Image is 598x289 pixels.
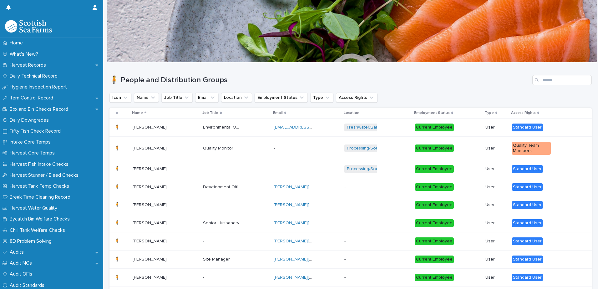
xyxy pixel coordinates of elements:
a: [PERSON_NAME][EMAIL_ADDRESS][PERSON_NAME][DOMAIN_NAME] [274,221,413,225]
p: Daily Downgrades [7,117,54,123]
div: Standard User [512,201,543,209]
p: Fifty Fish Check Record [7,128,66,134]
p: Item Control Record [7,95,58,101]
a: [EMAIL_ADDRESS][PERSON_NAME][DOMAIN_NAME] [274,125,378,129]
div: Standard User [512,274,543,281]
p: Harvest Stunner / Bleed Checks [7,172,84,178]
p: [PERSON_NAME] [133,165,168,172]
p: User [485,257,507,262]
a: [PERSON_NAME][EMAIL_ADDRESS][DOMAIN_NAME] [274,185,378,189]
p: Quality Monitor [203,144,235,151]
p: Email [273,109,283,116]
p: User [485,275,507,280]
p: - [344,221,383,226]
p: What's New? [7,51,43,57]
p: [PERSON_NAME] [133,274,168,280]
p: - [274,165,276,172]
div: Standard User [512,183,543,191]
div: Current Employee [415,124,454,131]
p: Name [132,109,143,116]
p: Box and Bin Checks Record [7,106,73,112]
p: - [203,237,205,244]
a: Freshwater/Barcaldine [347,125,392,130]
p: 🧍 [114,124,121,130]
div: Current Employee [415,201,454,209]
p: - [203,165,205,172]
div: Current Employee [415,183,454,191]
p: Harvest Water Quality [7,205,62,211]
p: [PERSON_NAME] [133,183,168,190]
p: User [485,185,507,190]
p: Senior Husbandry [203,219,241,226]
div: Standard User [512,256,543,263]
tr: 🧍🧍 [PERSON_NAME][PERSON_NAME] -- -- Processing/South Shian Factory Current EmployeeUserStandard User [109,160,592,178]
tr: 🧍🧍 [PERSON_NAME][PERSON_NAME] -- [PERSON_NAME][EMAIL_ADDRESS][PERSON_NAME][DOMAIN_NAME] -Current ... [109,232,592,250]
button: Name [134,93,159,103]
tr: 🧍🧍 [PERSON_NAME][PERSON_NAME] Development OfficerDevelopment Officer [PERSON_NAME][EMAIL_ADDRESS]... [109,178,592,196]
p: Harvest Fish Intake Checks [7,161,73,167]
a: [PERSON_NAME][EMAIL_ADDRESS][PERSON_NAME][DOMAIN_NAME] [274,275,413,280]
p: - [344,257,383,262]
p: 🧍 [114,201,121,208]
p: User [485,221,507,226]
a: [PERSON_NAME][EMAIL_ADDRESS][DOMAIN_NAME] [274,203,378,207]
p: Hygiene Inspection Report [7,84,72,90]
p: Site Manager [203,256,231,262]
div: Current Employee [415,165,454,173]
tr: 🧍🧍 [PERSON_NAME][PERSON_NAME] Senior HusbandrySenior Husbandry [PERSON_NAME][EMAIL_ADDRESS][PERSO... [109,214,592,232]
a: [PERSON_NAME][EMAIL_ADDRESS][PERSON_NAME][DOMAIN_NAME] [274,257,413,261]
p: Home [7,40,28,46]
p: 🧍 [114,274,121,280]
div: Current Employee [415,219,454,227]
p: 🧍 [114,237,121,244]
p: - [203,274,205,280]
p: Audit NCs [7,260,37,266]
p: - [344,185,383,190]
p: Employment Status [414,109,450,116]
button: Access Rights [336,93,378,103]
p: User [485,146,507,151]
button: Icon [109,93,131,103]
p: 🧍 [114,165,121,172]
tr: 🧍🧍 [PERSON_NAME][PERSON_NAME] Site ManagerSite Manager [PERSON_NAME][EMAIL_ADDRESS][PERSON_NAME][... [109,250,592,268]
p: User [485,202,507,208]
p: 🧍 [114,256,121,262]
p: Audit Standards [7,282,49,288]
p: [PERSON_NAME] [133,256,168,262]
p: [PERSON_NAME] [133,201,168,208]
div: Current Employee [415,256,454,263]
p: Development Officer [203,183,243,190]
a: Processing/South Shian Factory [347,146,411,151]
p: Bycatch Bin Welfare Checks [7,216,75,222]
p: Audit OFIs [7,271,37,277]
tr: 🧍🧍 [PERSON_NAME][PERSON_NAME] Quality MonitorQuality Monitor -- Processing/South Shian Factory Cu... [109,137,592,160]
p: Environmental Officer [203,124,243,130]
p: [PERSON_NAME] [133,237,168,244]
p: - [203,201,205,208]
button: Location [221,93,252,103]
p: User [485,125,507,130]
p: Harvest Records [7,62,51,68]
div: Search [532,75,592,85]
div: Standard User [512,219,543,227]
p: Access Rights [511,109,536,116]
p: - [274,144,276,151]
p: Break Time Cleaning Record [7,194,75,200]
h1: 🧍 People and Distribution Groups [109,76,530,85]
p: [PERSON_NAME] [133,144,168,151]
div: Quality Team Members [512,142,551,155]
p: - [344,202,383,208]
div: Standard User [512,165,543,173]
p: Type [485,109,494,116]
p: Location [344,109,359,116]
p: 8D Problem Solving [7,238,57,244]
p: - [344,275,383,280]
p: - [344,239,383,244]
p: Job Title [202,109,218,116]
a: [PERSON_NAME][EMAIL_ADDRESS][PERSON_NAME][DOMAIN_NAME] [274,239,413,243]
div: Current Employee [415,237,454,245]
tr: 🧍🧍 [PERSON_NAME][PERSON_NAME] -- [PERSON_NAME][EMAIL_ADDRESS][DOMAIN_NAME] -Current EmployeeUserS... [109,196,592,214]
p: 🧍 [114,144,121,151]
p: Intake Core Temps [7,139,56,145]
tr: 🧍🧍 [PERSON_NAME][PERSON_NAME] Environmental OfficerEnvironmental Officer [EMAIL_ADDRESS][PERSON_N... [109,119,592,137]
